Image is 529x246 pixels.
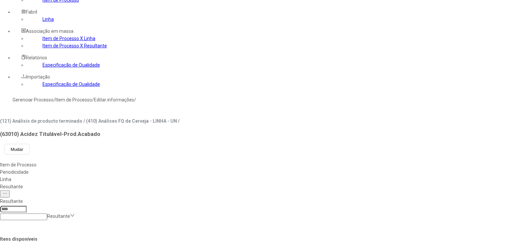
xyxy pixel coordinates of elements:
[94,97,134,102] a: Editar informações
[13,97,53,102] a: Gerenciar Processo
[11,147,23,152] span: Mudar
[26,74,50,80] span: Importação
[55,97,92,102] a: Item de Processo
[43,82,100,87] a: Especificação de Qualidade
[26,29,73,34] span: Associação em massa
[134,97,136,102] nz-breadcrumb-separator: /
[43,36,95,41] a: Item de Processo X Linha
[26,55,47,60] span: Relatórios
[53,97,55,102] nz-breadcrumb-separator: /
[92,97,94,102] nz-breadcrumb-separator: /
[47,214,70,219] nz-select-placeholder: Resultante
[43,62,100,68] a: Especificação de Qualidade
[43,17,54,22] a: Linha
[4,144,30,154] button: Mudar
[26,9,37,15] span: Fabril
[43,43,107,48] a: Item de Processo X Resultante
